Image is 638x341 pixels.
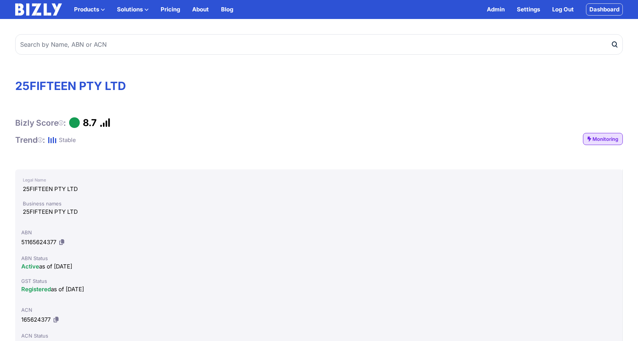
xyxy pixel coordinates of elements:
[21,306,616,314] div: ACN
[21,238,56,246] span: 51165624377
[15,79,623,93] h1: 25FIFTEEN PTY LTD
[15,135,45,145] h1: Trend :
[59,136,76,145] div: Stable
[586,3,623,16] a: Dashboard
[21,332,616,339] div: ACN Status
[221,5,233,14] a: Blog
[74,5,105,14] button: Products
[517,5,540,14] a: Settings
[21,229,616,236] div: ABN
[83,117,97,128] h1: 8.7
[161,5,180,14] a: Pricing
[552,5,574,14] a: Log Out
[592,135,618,143] span: Monitoring
[23,175,615,185] div: Legal Name
[21,286,51,293] span: Registered
[192,5,209,14] a: About
[487,5,505,14] a: Admin
[15,118,66,128] h1: Bizly Score :
[23,207,615,216] div: 25FIFTEEN PTY LTD
[117,5,148,14] button: Solutions
[21,263,39,270] span: Active
[23,200,615,207] div: Business names
[23,185,615,194] div: 25FIFTEEN PTY LTD
[21,254,616,262] div: ABN Status
[21,262,616,271] div: as of [DATE]
[21,277,616,285] div: GST Status
[15,34,623,55] input: Search by Name, ABN or ACN
[21,285,616,294] div: as of [DATE]
[583,133,623,145] a: Monitoring
[21,316,51,323] span: 165624377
